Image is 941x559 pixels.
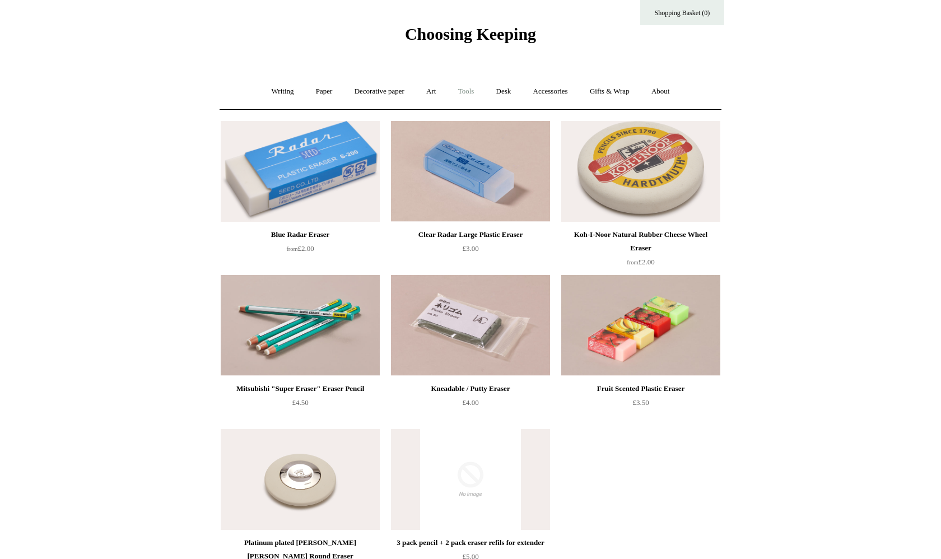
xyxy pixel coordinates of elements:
[221,228,380,274] a: Blue Radar Eraser from£2.00
[561,121,720,222] a: Koh-I-Noor Natural Rubber Cheese Wheel Eraser Koh-I-Noor Natural Rubber Cheese Wheel Eraser
[405,34,536,41] a: Choosing Keeping
[221,382,380,428] a: Mitsubishi "Super Eraser" Eraser Pencil £4.50
[344,77,414,106] a: Decorative paper
[564,382,718,395] div: Fruit Scented Plastic Eraser
[632,398,649,407] span: £3.50
[561,228,720,274] a: Koh-I-Noor Natural Rubber Cheese Wheel Eraser from£2.00
[391,275,550,376] a: Kneadable / Putty Eraser Kneadable / Putty Eraser
[286,244,314,253] span: £2.00
[641,77,680,106] a: About
[394,228,547,241] div: Clear Radar Large Plastic Eraser
[416,77,446,106] a: Art
[448,77,485,106] a: Tools
[391,275,550,376] img: Kneadable / Putty Eraser
[627,258,654,266] span: £2.00
[561,121,720,222] img: Koh-I-Noor Natural Rubber Cheese Wheel Eraser
[580,77,640,106] a: Gifts & Wrap
[221,275,380,376] img: Mitsubishi "Super Eraser" Eraser Pencil
[391,382,550,428] a: Kneadable / Putty Eraser £4.00
[286,246,297,252] span: from
[221,429,380,530] a: Platinum plated Graf von Faber-Castell Round Eraser Platinum plated Graf von Faber-Castell Round ...
[394,382,547,395] div: Kneadable / Putty Eraser
[561,382,720,428] a: Fruit Scented Plastic Eraser £3.50
[221,275,380,376] a: Mitsubishi "Super Eraser" Eraser Pencil Mitsubishi "Super Eraser" Eraser Pencil
[262,77,304,106] a: Writing
[627,259,638,265] span: from
[561,275,720,376] img: Fruit Scented Plastic Eraser
[561,275,720,376] a: Fruit Scented Plastic Eraser Fruit Scented Plastic Eraser
[221,429,380,530] img: Platinum plated Graf von Faber-Castell Round Eraser
[391,121,550,222] img: Clear Radar Large Plastic Eraser
[462,398,478,407] span: £4.00
[223,382,377,395] div: Mitsubishi "Super Eraser" Eraser Pencil
[306,77,343,106] a: Paper
[391,429,550,530] img: no-image-2048-a2addb12_grande.gif
[221,121,380,222] img: Blue Radar Eraser
[221,121,380,222] a: Blue Radar Eraser Blue Radar Eraser
[391,228,550,274] a: Clear Radar Large Plastic Eraser £3.00
[486,77,521,106] a: Desk
[391,121,550,222] a: Clear Radar Large Plastic Eraser Clear Radar Large Plastic Eraser
[394,536,547,549] div: 3 pack pencil + 2 pack eraser refils for extender
[292,398,308,407] span: £4.50
[564,228,718,255] div: Koh-I-Noor Natural Rubber Cheese Wheel Eraser
[223,228,377,241] div: Blue Radar Eraser
[462,244,478,253] span: £3.00
[523,77,578,106] a: Accessories
[405,25,536,43] span: Choosing Keeping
